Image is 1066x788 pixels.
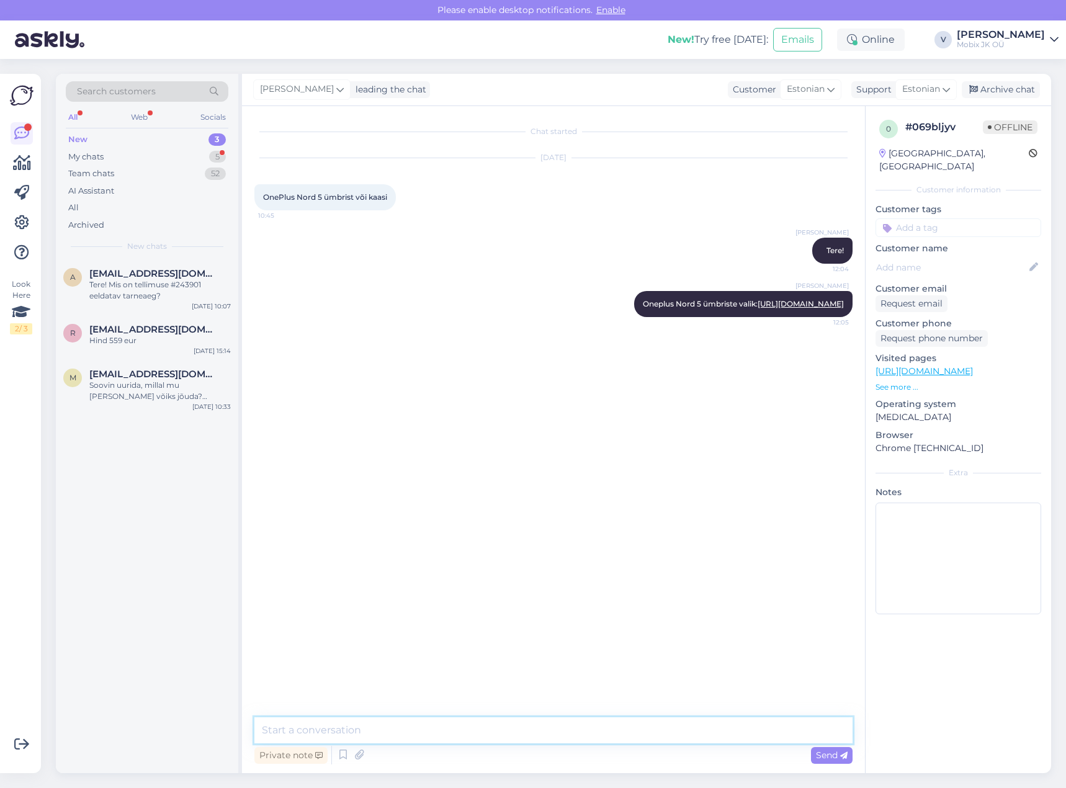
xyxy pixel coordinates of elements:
input: Add name [876,261,1027,274]
div: Chat started [254,126,853,137]
div: All [68,202,79,214]
span: [PERSON_NAME] [795,281,849,290]
span: [PERSON_NAME] [260,83,334,96]
div: leading the chat [351,83,426,96]
div: Soovin uurida, millal mu [PERSON_NAME] võiks jõuda? Tellimisest on üle 3nädala möödas juba. Telli... [89,380,231,402]
span: Enable [593,4,629,16]
p: Customer phone [876,317,1041,330]
div: Tere! Mis on tellimuse #243901 eeldatav tarneaeg? [89,279,231,302]
div: Customer [728,83,776,96]
p: Chrome [TECHNICAL_ID] [876,442,1041,455]
div: Support [851,83,892,96]
a: [PERSON_NAME]Mobix JK OÜ [957,30,1059,50]
div: Mobix JK OÜ [957,40,1045,50]
div: 52 [205,168,226,180]
div: Web [128,109,150,125]
div: My chats [68,151,104,163]
p: Customer tags [876,203,1041,216]
div: Request phone number [876,330,988,347]
div: Team chats [68,168,114,180]
div: [DATE] 15:14 [194,346,231,356]
div: 2 / 3 [10,323,32,334]
span: 12:04 [802,264,849,274]
div: [DATE] [254,152,853,163]
a: [URL][DOMAIN_NAME] [758,299,844,308]
div: Customer information [876,184,1041,195]
span: mirjam.talts@hotmail.com [89,369,218,380]
p: Browser [876,429,1041,442]
p: Customer email [876,282,1041,295]
div: Request email [876,295,947,312]
div: 3 [208,133,226,146]
span: a [70,272,76,282]
div: Archived [68,219,104,231]
div: Look Here [10,279,32,334]
span: [PERSON_NAME] [795,228,849,237]
b: New! [668,34,694,45]
span: 10:45 [258,211,305,220]
div: Private note [254,747,328,764]
span: New chats [127,241,167,252]
input: Add a tag [876,218,1041,237]
span: OnePlus Nord 5 ümbrist või kaasi [263,192,387,202]
p: Visited pages [876,352,1041,365]
div: [DATE] 10:33 [192,402,231,411]
div: 5 [209,151,226,163]
button: Emails [773,28,822,51]
div: Hind 559 eur [89,335,231,346]
div: [GEOGRAPHIC_DATA], [GEOGRAPHIC_DATA] [879,147,1029,173]
div: All [66,109,80,125]
p: Operating system [876,398,1041,411]
span: Send [816,750,848,761]
span: Oneplus Nord 5 ümbriste valik: [643,299,844,308]
span: m [69,373,76,382]
span: Tere! [826,246,844,255]
span: ranna8728@gmail.com [89,324,218,335]
div: # 069bljyv [905,120,983,135]
span: r [70,328,76,338]
p: See more ... [876,382,1041,393]
div: [DATE] 10:07 [192,302,231,311]
div: [PERSON_NAME] [957,30,1045,40]
div: Online [837,29,905,51]
div: Archive chat [962,81,1040,98]
div: Extra [876,467,1041,478]
p: [MEDICAL_DATA] [876,411,1041,424]
div: Try free [DATE]: [668,32,768,47]
span: Estonian [787,83,825,96]
span: 0 [886,124,891,133]
span: annabel.sagen@gmail.com [89,268,218,279]
div: New [68,133,87,146]
span: Offline [983,120,1037,134]
div: V [934,31,952,48]
img: Askly Logo [10,84,34,107]
div: AI Assistant [68,185,114,197]
a: [URL][DOMAIN_NAME] [876,365,973,377]
div: Socials [198,109,228,125]
p: Customer name [876,242,1041,255]
span: Search customers [77,85,156,98]
span: 12:05 [802,318,849,327]
p: Notes [876,486,1041,499]
span: Estonian [902,83,940,96]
